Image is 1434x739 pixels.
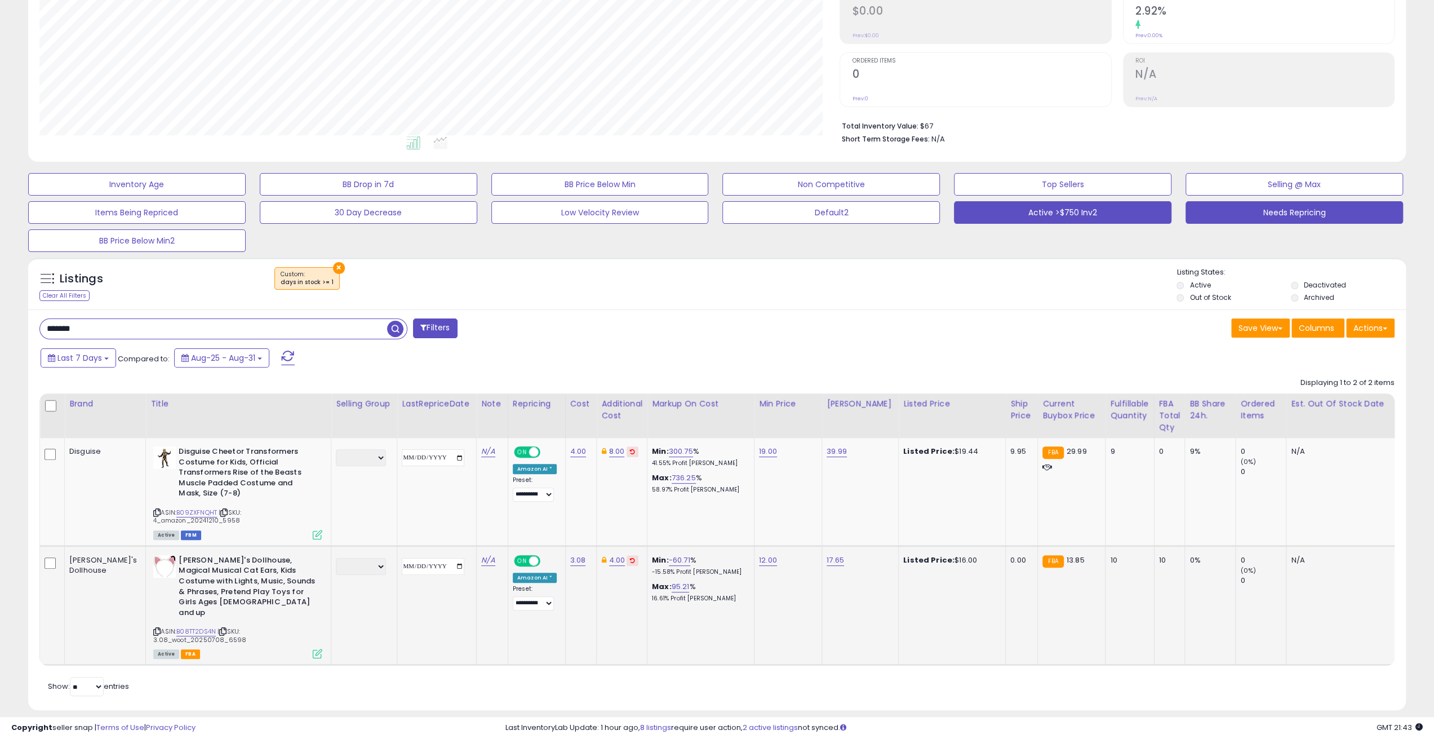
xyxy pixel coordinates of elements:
[841,134,929,144] b: Short Term Storage Fees:
[570,555,586,566] a: 3.08
[1067,446,1087,457] span: 29.99
[1346,318,1395,338] button: Actions
[179,446,316,502] b: Disguise Cheetor Transformers Costume for Kids, Official Transformers Rise of the Beasts Muscle P...
[48,681,129,692] span: Show: entries
[609,555,625,566] a: 4.00
[69,446,137,457] div: Disguise
[1135,95,1157,102] small: Prev: N/A
[647,393,754,438] th: The percentage added to the cost of goods (COGS) that forms the calculator for Min & Max prices.
[515,448,529,457] span: ON
[852,68,1111,83] h2: 0
[669,446,693,457] a: 300.75
[28,201,246,224] button: Items Being Repriced
[146,722,196,733] a: Privacy Policy
[191,352,255,364] span: Aug-25 - Aug-31
[176,508,217,517] a: B09ZXFNQHT
[570,446,587,457] a: 4.00
[413,318,457,338] button: Filters
[41,348,116,368] button: Last 7 Days
[1240,457,1256,466] small: (0%)
[153,446,176,469] img: 412x6lSxctL._SL40_.jpg
[397,393,477,438] th: CSV column name: cust_attr_4_LastRepriceDate
[260,173,477,196] button: BB Drop in 7d
[652,555,745,576] div: %
[1240,555,1286,565] div: 0
[672,472,696,484] a: 736.25
[1240,467,1286,477] div: 0
[1186,173,1403,196] button: Selling @ Max
[852,95,868,102] small: Prev: 0
[903,398,1001,410] div: Listed Price
[11,722,52,733] strong: Copyright
[1135,32,1162,39] small: Prev: 0.00%
[539,448,557,457] span: OFF
[402,398,472,410] div: LastRepriceDate
[759,398,817,410] div: Min Price
[1010,555,1029,565] div: 0.00
[1159,446,1176,457] div: 0
[1159,555,1176,565] div: 10
[841,118,1386,132] li: $67
[513,476,557,502] div: Preset:
[505,723,1423,733] div: Last InventoryLab Update: 1 hour ago, require user action, not synced.
[260,201,477,224] button: 30 Day Decrease
[1067,555,1085,565] span: 13.85
[672,581,690,592] a: 95.21
[1042,446,1063,459] small: FBA
[118,353,170,364] span: Compared to:
[609,446,625,457] a: 8.00
[1135,5,1394,20] h2: 2.92%
[1189,555,1227,565] div: 0%
[513,585,557,610] div: Preset:
[491,201,709,224] button: Low Velocity Review
[1110,398,1149,422] div: Fulfillable Quantity
[153,530,179,540] span: All listings currently available for purchase on Amazon
[652,446,669,457] b: Min:
[1135,58,1394,64] span: ROI
[1135,68,1394,83] h2: N/A
[652,555,669,565] b: Min:
[181,649,200,659] span: FBA
[743,722,798,733] a: 2 active listings
[827,555,844,566] a: 17.65
[331,393,397,438] th: CSV column name: cust_attr_5_Selling Group
[1240,566,1256,575] small: (0%)
[333,262,345,274] button: ×
[954,173,1171,196] button: Top Sellers
[1042,555,1063,568] small: FBA
[28,173,246,196] button: Inventory Age
[1240,576,1286,586] div: 0
[481,446,495,457] a: N/A
[1377,722,1423,733] span: 2025-09-8 21:43 GMT
[852,32,878,39] small: Prev: $0.00
[1189,446,1227,457] div: 9%
[1176,267,1406,278] p: Listing States:
[1291,555,1389,565] p: N/A
[852,58,1111,64] span: Ordered Items
[153,555,176,578] img: 31-LX+Rzh7L._SL40_.jpg
[652,582,745,603] div: %
[28,229,246,252] button: BB Price Below Min2
[60,271,103,287] h5: Listings
[153,508,241,525] span: | SKU: 4_amazon_20241210_5958
[491,173,709,196] button: BB Price Below Min
[153,649,179,659] span: All listings currently available for purchase on Amazon
[513,464,557,474] div: Amazon AI *
[1042,398,1100,422] div: Current Buybox Price
[69,555,137,576] div: [PERSON_NAME]'s Dollhouse
[481,555,495,566] a: N/A
[1189,293,1231,302] label: Out of Stock
[1240,398,1281,422] div: Ordered Items
[153,446,322,538] div: ASIN:
[179,555,316,621] b: [PERSON_NAME]'s Dollhouse, Magical Musical Cat Ears, Kids Costume with Lights, Music, Sounds & Ph...
[150,398,326,410] div: Title
[539,556,557,565] span: OFF
[722,173,940,196] button: Non Competitive
[903,555,997,565] div: $16.00
[652,446,745,467] div: %
[652,473,745,494] div: %
[1189,280,1210,290] label: Active
[281,270,334,287] span: Custom:
[903,555,954,565] b: Listed Price:
[174,348,269,368] button: Aug-25 - Aug-31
